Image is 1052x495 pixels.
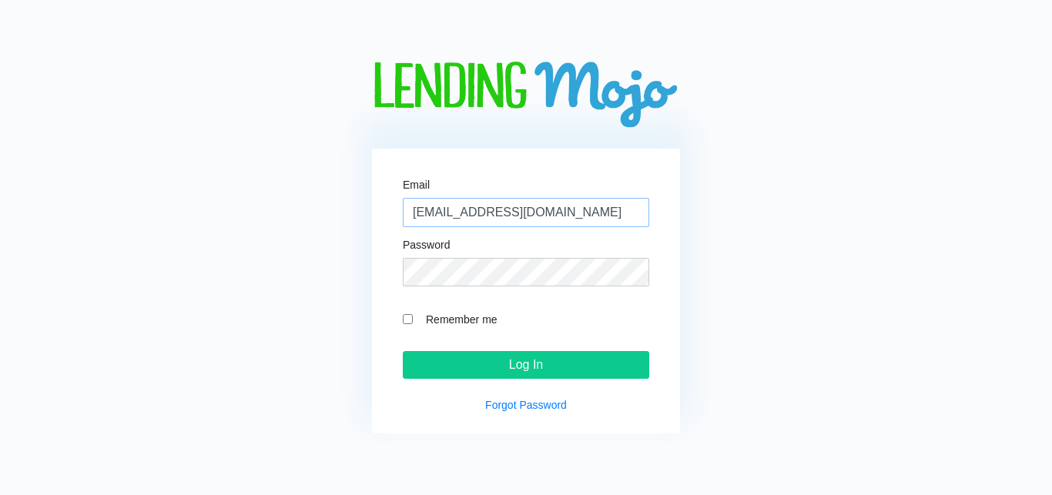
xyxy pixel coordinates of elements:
[403,179,430,190] label: Email
[418,310,649,328] label: Remember me
[372,62,680,130] img: logo-big.png
[485,399,567,411] a: Forgot Password
[403,239,450,250] label: Password
[403,351,649,379] input: Log In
